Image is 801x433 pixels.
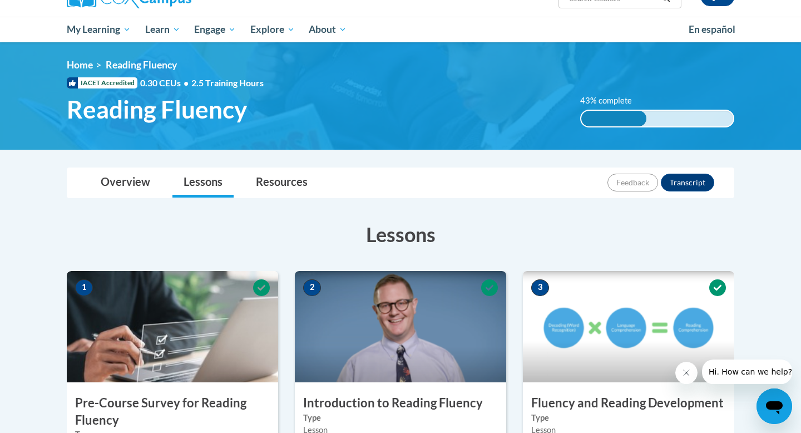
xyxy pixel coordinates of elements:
[756,388,792,424] iframe: Button to launch messaging window
[184,77,189,88] span: •
[67,95,247,124] span: Reading Fluency
[50,17,751,42] div: Main menu
[187,17,243,42] a: Engage
[245,168,319,198] a: Resources
[309,23,347,36] span: About
[191,77,264,88] span: 2.5 Training Hours
[689,23,735,35] span: En español
[60,17,138,42] a: My Learning
[302,17,354,42] a: About
[250,23,295,36] span: Explore
[67,220,734,248] h3: Lessons
[295,395,506,412] h3: Introduction to Reading Fluency
[140,77,191,89] span: 0.30 CEUs
[303,279,321,296] span: 2
[681,18,743,41] a: En español
[607,174,658,191] button: Feedback
[523,395,734,412] h3: Fluency and Reading Development
[67,59,93,71] a: Home
[531,412,726,424] label: Type
[138,17,187,42] a: Learn
[90,168,161,198] a: Overview
[675,362,698,384] iframe: Close message
[67,395,278,429] h3: Pre-Course Survey for Reading Fluency
[67,271,278,382] img: Course Image
[194,23,236,36] span: Engage
[580,95,644,107] label: 43% complete
[661,174,714,191] button: Transcript
[531,279,549,296] span: 3
[243,17,302,42] a: Explore
[172,168,234,198] a: Lessons
[67,77,137,88] span: IACET Accredited
[702,360,792,384] iframe: Message from company
[67,23,131,36] span: My Learning
[523,271,734,382] img: Course Image
[581,111,647,126] div: 43% complete
[106,59,177,71] span: Reading Fluency
[303,412,498,424] label: Type
[145,23,180,36] span: Learn
[75,279,93,296] span: 1
[295,271,506,382] img: Course Image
